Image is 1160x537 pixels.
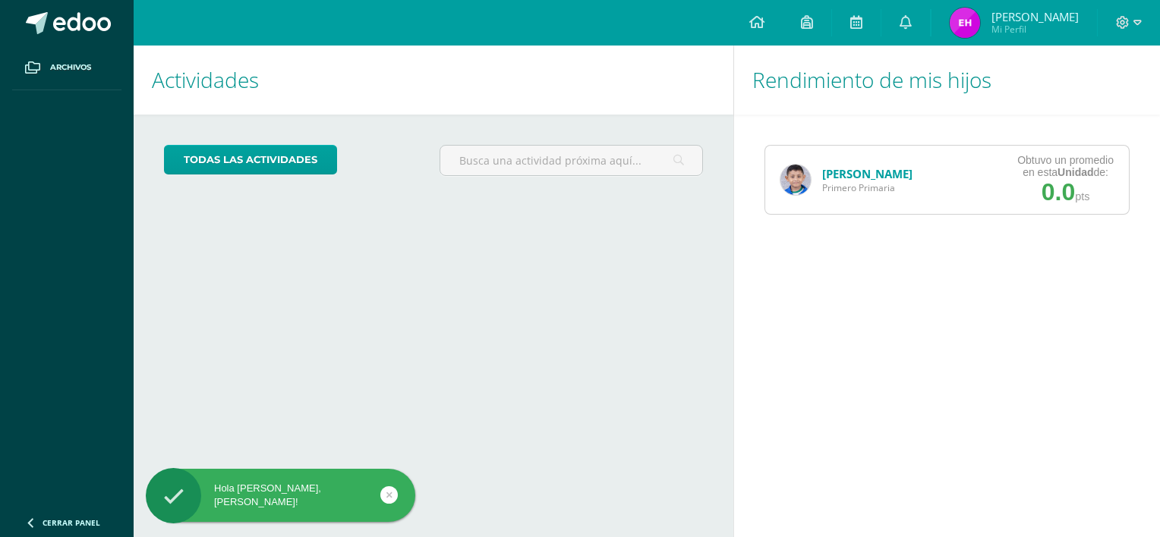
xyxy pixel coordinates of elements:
[1017,154,1114,178] div: Obtuvo un promedio en esta de:
[12,46,121,90] a: Archivos
[1058,166,1093,178] strong: Unidad
[1042,178,1075,206] span: 0.0
[43,517,100,528] span: Cerrar panel
[440,146,702,175] input: Busca una actividad próxima aquí...
[164,145,337,174] a: todas las Actividades
[822,181,913,194] span: Primero Primaria
[991,23,1079,36] span: Mi Perfil
[780,165,811,195] img: 96472661716deb4b5820ea9b1cc562a5.png
[822,166,913,181] a: [PERSON_NAME]
[752,46,1142,115] h1: Rendimiento de mis hijos
[152,46,715,115] h1: Actividades
[991,9,1079,24] span: [PERSON_NAME]
[1075,190,1089,203] span: pts
[50,61,91,74] span: Archivos
[950,8,980,38] img: c07090047897416ffda9ba07b5cd4801.png
[146,482,415,509] div: Hola [PERSON_NAME], [PERSON_NAME]!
